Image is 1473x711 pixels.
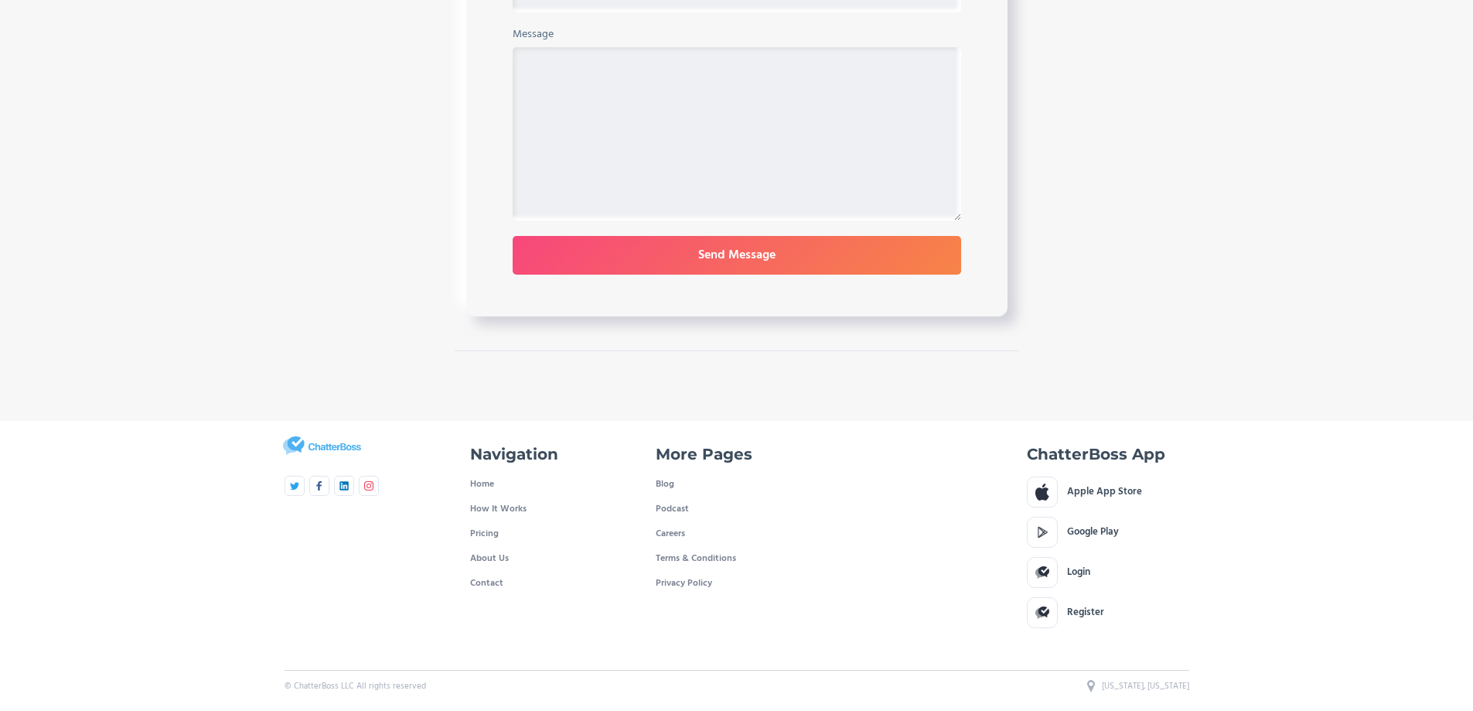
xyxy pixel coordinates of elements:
a: About Us [470,546,509,571]
a: Blog [656,472,674,497]
a: Terms & Conditions [656,546,736,571]
a: Login [1027,557,1189,588]
a: Home [470,472,494,497]
h4: ChatterBoss App [1027,444,1165,464]
div: Register [1067,605,1104,620]
div: Google Play [1067,525,1119,540]
a: Pricing [470,521,499,546]
a: Apple App Store [1027,477,1189,508]
input: Send Message [513,236,961,275]
a: Careers [656,521,685,546]
a: Podcast [656,497,818,521]
label: Message [513,28,961,41]
a: Privacy Policy [656,571,712,596]
a: Register [1027,597,1189,628]
div: [US_STATE], [US_STATE] [1102,680,1189,692]
div: Login [1067,565,1090,580]
h4: Navigation [470,444,558,464]
a: How It Works [470,497,527,521]
div: © ChatterBoss LLC All rights reserved [285,680,426,692]
h4: More Pages [656,444,752,464]
a: Contact [470,571,503,596]
a: Google Play [1027,517,1189,548]
div: Apple App Store [1067,484,1142,500]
